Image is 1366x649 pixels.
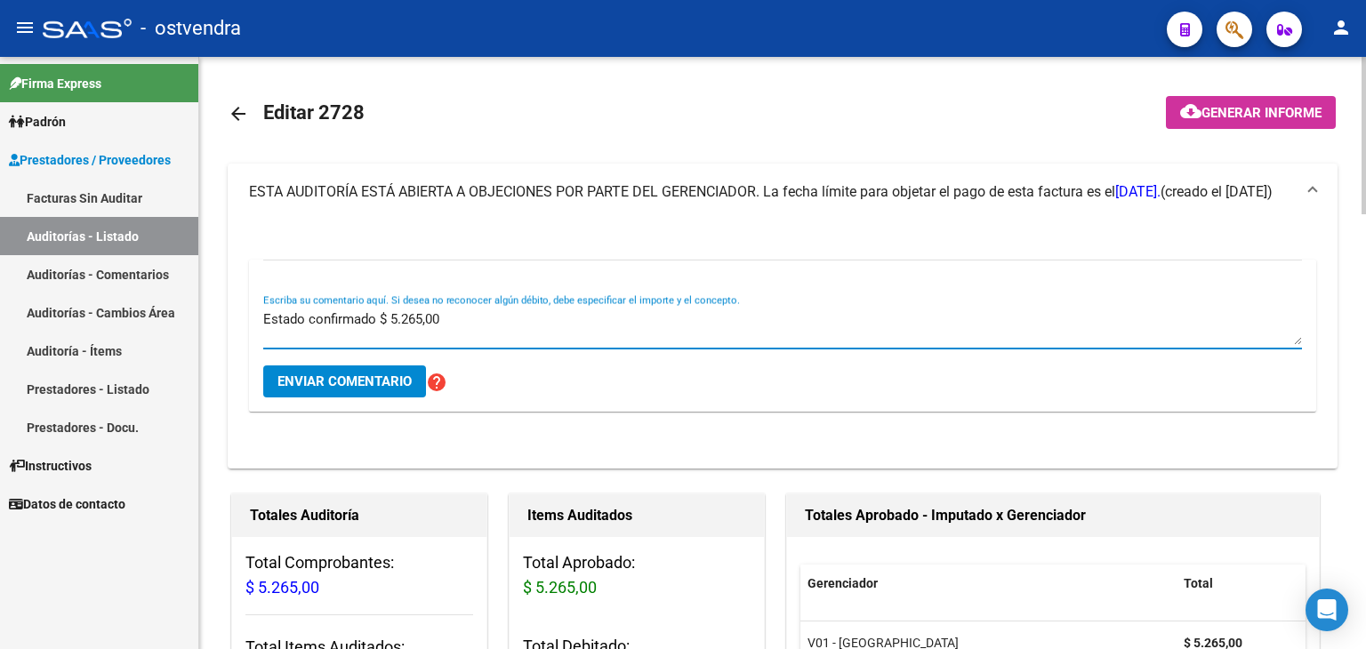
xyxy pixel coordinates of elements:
[9,112,66,132] span: Padrón
[1161,182,1273,202] span: (creado el [DATE])
[9,456,92,476] span: Instructivos
[249,183,1161,200] span: ESTA AUDITORÍA ESTÁ ABIERTA A OBJECIONES POR PARTE DEL GERENCIADOR. La fecha límite para objetar ...
[228,103,249,124] mat-icon: arrow_back
[1306,589,1348,631] div: Open Intercom Messenger
[1115,183,1161,200] span: [DATE].
[245,550,473,600] h3: Total Comprobantes:
[263,101,365,124] span: Editar 2728
[805,501,1301,530] h1: Totales Aprobado - Imputado x Gerenciador
[228,164,1338,220] mat-expansion-panel-header: ESTA AUDITORÍA ESTÁ ABIERTA A OBJECIONES POR PARTE DEL GERENCIADOR. La fecha límite para objetar ...
[228,220,1338,469] div: ESTA AUDITORÍA ESTÁ ABIERTA A OBJECIONES POR PARTE DEL GERENCIADOR. La fecha límite para objetar ...
[1184,576,1213,590] span: Total
[9,150,171,170] span: Prestadores / Proveedores
[141,9,241,48] span: - ostvendra
[523,578,597,597] span: $ 5.265,00
[250,501,469,530] h1: Totales Auditoría
[800,565,1177,603] datatable-header-cell: Gerenciador
[245,578,319,597] span: $ 5.265,00
[523,550,751,600] h3: Total Aprobado:
[9,494,125,514] span: Datos de contacto
[14,17,36,38] mat-icon: menu
[9,74,101,93] span: Firma Express
[263,365,426,397] button: Enviar comentario
[1166,96,1336,129] button: Generar informe
[808,576,878,590] span: Gerenciador
[1177,565,1292,603] datatable-header-cell: Total
[277,373,412,389] span: Enviar comentario
[527,501,746,530] h1: Items Auditados
[1330,17,1352,38] mat-icon: person
[426,372,447,393] mat-icon: help
[1201,105,1322,121] span: Generar informe
[1180,100,1201,122] mat-icon: cloud_download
